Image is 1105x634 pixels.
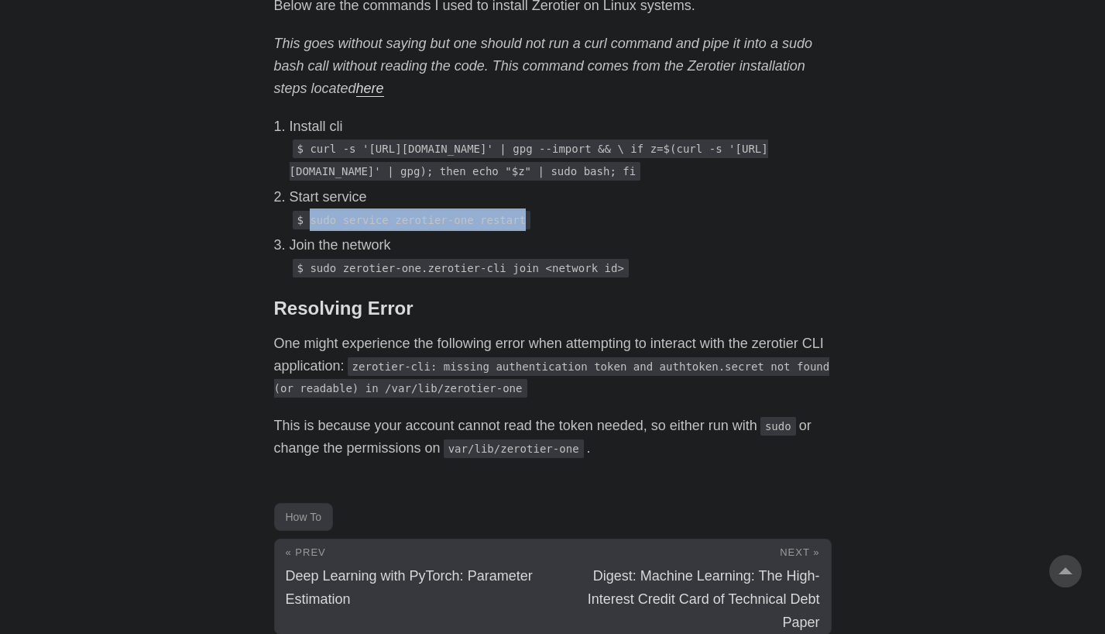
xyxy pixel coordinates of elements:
span: Next » [780,546,819,558]
a: here [356,81,384,96]
p: Install cli [290,115,832,138]
a: How To [274,503,333,531]
span: Digest: Machine Learning: The High-Interest Credit Card of Technical Debt Paper [588,568,820,630]
p: Join the network [290,234,832,257]
a: Next » Digest: Machine Learning: The High-Interest Credit Card of Technical Debt Paper [553,539,831,634]
em: This goes without saying but one should not run a curl command and pipe it into a sudo bash call ... [274,36,812,96]
code: $ curl -s '[URL][DOMAIN_NAME]' | gpg --import && \ if z=$(curl -s '[URL][DOMAIN_NAME]' | gpg); th... [290,140,768,181]
code: zerotier-cli: missing authentication token and authtoken.secret not found (or readable) in /var/l... [274,357,830,398]
h3: Resolving Error [274,298,832,320]
span: « Prev [286,546,326,558]
a: « Prev Deep Learning with PyTorch: Parameter Estimation [275,539,553,634]
p: Start service [290,186,832,208]
a: go to top [1049,555,1082,587]
code: $ sudo service zerotier-one restart [293,211,531,229]
p: One might experience the following error when attempting to interact with the zerotier CLI applic... [274,333,832,399]
code: $ sudo zerotier-one.zerotier-cli join <network id> [293,259,629,277]
p: This is because your account cannot read the token needed, so either run with or change the permi... [274,415,832,460]
code: var/lib/zerotier-one [444,439,584,458]
span: Deep Learning with PyTorch: Parameter Estimation [286,568,533,607]
code: sudo [760,417,796,436]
